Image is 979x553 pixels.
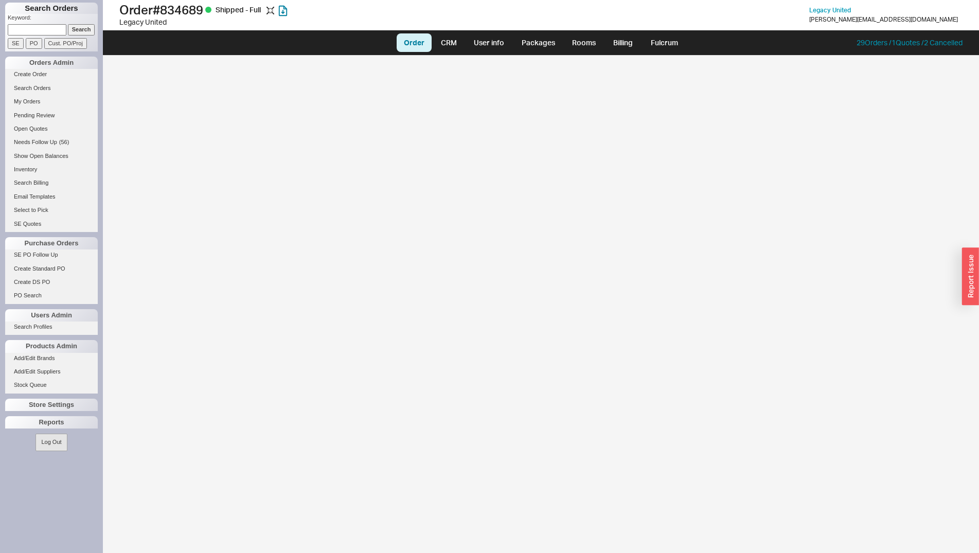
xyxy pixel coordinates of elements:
[5,3,98,14] h1: Search Orders
[857,38,963,47] a: 29Orders /1Quotes /2 Cancelled
[119,17,492,27] div: Legacy United
[5,380,98,390] a: Stock Queue
[5,290,98,301] a: PO Search
[809,6,851,14] span: Legacy United
[35,434,67,451] button: Log Out
[5,96,98,107] a: My Orders
[5,151,98,162] a: Show Open Balances
[119,3,492,17] h1: Order # 834689
[26,38,42,49] input: PO
[5,137,98,148] a: Needs Follow Up(56)
[14,112,55,118] span: Pending Review
[59,139,69,145] span: ( 56 )
[5,322,98,332] a: Search Profiles
[5,416,98,429] div: Reports
[8,38,24,49] input: SE
[5,191,98,202] a: Email Templates
[5,237,98,249] div: Purchase Orders
[5,340,98,352] div: Products Admin
[643,33,685,52] a: Fulcrum
[68,24,95,35] input: Search
[434,33,464,52] a: CRM
[14,139,57,145] span: Needs Follow Up
[5,309,98,322] div: Users Admin
[397,33,432,52] a: Order
[466,33,512,52] a: User info
[5,123,98,134] a: Open Quotes
[809,16,958,23] div: [PERSON_NAME][EMAIL_ADDRESS][DOMAIN_NAME]
[809,7,851,14] a: Legacy United
[5,366,98,377] a: Add/Edit Suppliers
[44,38,87,49] input: Cust. PO/Proj
[514,33,562,52] a: Packages
[5,219,98,229] a: SE Quotes
[5,177,98,188] a: Search Billing
[5,353,98,364] a: Add/Edit Brands
[605,33,641,52] a: Billing
[5,83,98,94] a: Search Orders
[5,277,98,288] a: Create DS PO
[216,5,262,14] span: Shipped - Full
[8,14,98,24] p: Keyword:
[564,33,603,52] a: Rooms
[5,263,98,274] a: Create Standard PO
[5,110,98,121] a: Pending Review
[5,57,98,69] div: Orders Admin
[5,69,98,80] a: Create Order
[5,205,98,216] a: Select to Pick
[5,164,98,175] a: Inventory
[5,399,98,411] div: Store Settings
[5,249,98,260] a: SE PO Follow Up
